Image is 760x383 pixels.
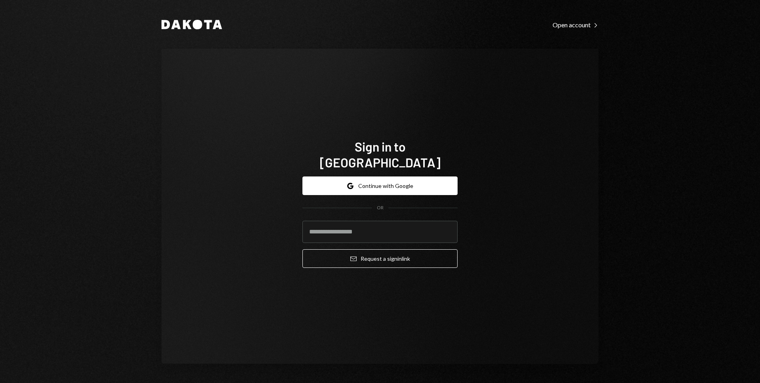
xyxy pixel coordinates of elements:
button: Request a signinlink [302,249,458,268]
div: Open account [553,21,598,29]
h1: Sign in to [GEOGRAPHIC_DATA] [302,138,458,170]
button: Continue with Google [302,176,458,195]
a: Open account [553,20,598,29]
div: OR [377,205,384,211]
